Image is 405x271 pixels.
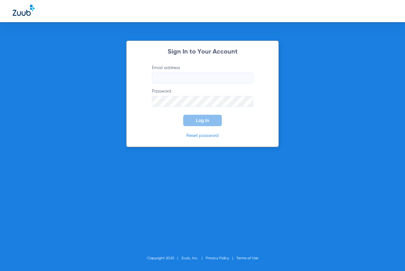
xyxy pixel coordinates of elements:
[13,5,34,16] img: Zuub Logo
[181,255,206,261] li: Zuub, Inc.
[152,65,253,83] label: Email address
[152,73,253,83] input: Email address
[183,115,222,126] button: Log In
[152,88,253,107] label: Password
[236,256,258,260] a: Terms of Use
[142,49,263,55] h2: Sign In to Your Account
[206,256,229,260] a: Privacy Policy
[196,118,209,123] span: Log In
[186,133,219,138] a: Reset password
[147,255,181,261] li: Copyright 2025
[152,96,253,107] input: Password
